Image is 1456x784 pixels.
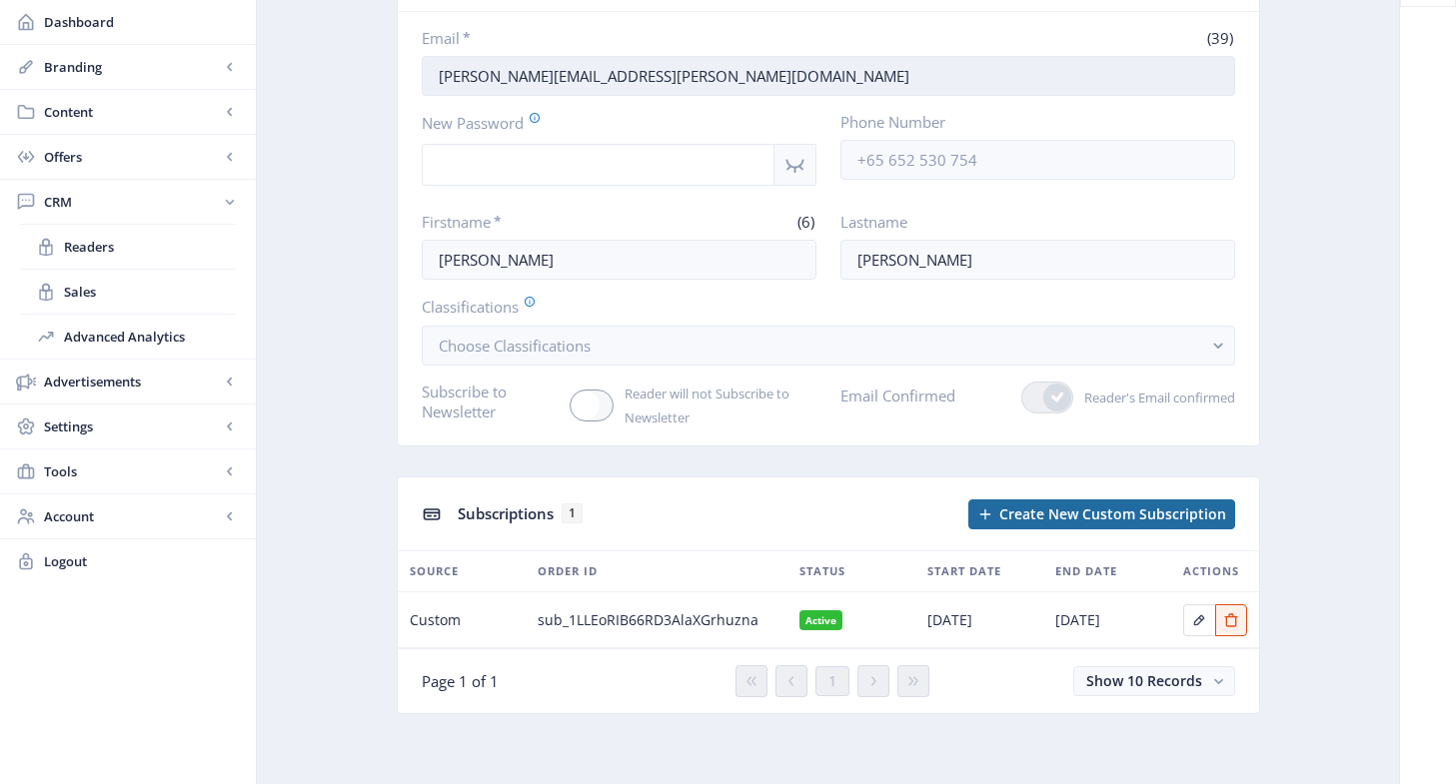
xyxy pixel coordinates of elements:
[64,327,236,347] span: Advanced Analytics
[1215,608,1247,627] a: Edit page
[614,382,816,429] span: Reader will not Subscribe to Newsletter
[44,102,220,122] span: Content
[44,57,220,77] span: Branding
[439,336,591,356] span: Choose Classifications
[799,610,843,630] nb-badge: Active
[799,559,845,583] span: Status
[774,144,816,186] nb-icon: Show password
[1073,386,1235,409] span: Reader's Email confirmed
[44,192,220,212] span: CRM
[538,608,758,632] span: sub_1LLEoRIB66RD3AlaXGrhuzna
[794,212,816,232] span: (6)
[968,499,1235,529] button: Create New Custom Subscription
[64,282,236,302] span: Sales
[538,559,598,583] span: Order ID
[64,237,236,257] span: Readers
[828,673,836,689] span: 1
[44,416,220,436] span: Settings
[1086,671,1202,690] span: Show 10 Records
[840,112,1219,132] label: Phone Number
[999,506,1226,522] span: Create New Custom Subscription
[44,461,220,481] span: Tools
[840,140,1235,180] input: +65 652 530 754
[840,212,1219,232] label: Lastname
[840,240,1235,280] input: Enter reader’s lastname
[422,212,612,232] label: Firstname
[956,499,1235,529] a: New page
[927,559,1001,583] span: Start Date
[410,608,461,632] span: Custom
[927,608,972,632] span: [DATE]
[20,315,236,359] a: Advanced Analytics
[1204,28,1235,48] span: (39)
[422,326,1235,366] button: Choose Classifications
[840,382,955,409] label: Email Confirmed
[1055,608,1100,632] span: [DATE]
[44,372,220,392] span: Advertisements
[422,240,816,280] input: Enter reader’s firstname
[1073,666,1235,696] button: Show 10 Records
[1183,559,1239,583] span: Actions
[458,503,554,523] span: Subscriptions
[44,506,220,526] span: Account
[1055,559,1117,583] span: End Date
[20,225,236,269] a: Readers
[422,56,1235,96] input: Enter reader’s email
[44,12,240,32] span: Dashboard
[20,270,236,314] a: Sales
[422,28,820,48] label: Email
[815,666,849,696] button: 1
[397,476,1260,714] app-collection-view: Subscriptions
[1183,608,1215,627] a: Edit page
[44,551,240,571] span: Logout
[422,671,499,691] span: Page 1 of 1
[562,503,583,523] span: 1
[422,296,1219,318] label: Classifications
[44,147,220,167] span: Offers
[422,112,800,134] label: New Password
[410,559,459,583] span: Source
[422,382,555,421] label: Subscribe to Newsletter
